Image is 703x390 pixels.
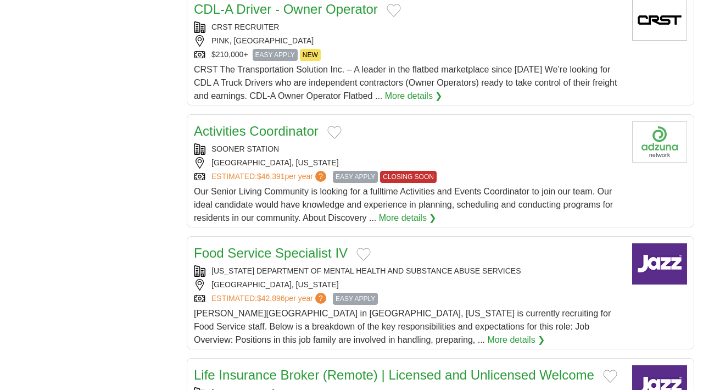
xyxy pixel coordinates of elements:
[333,293,378,305] span: EASY APPLY
[194,21,623,33] div: CRST RECRUITER
[380,171,437,183] span: CLOSING SOON
[333,171,378,183] span: EASY APPLY
[194,49,623,61] div: $210,000+
[315,171,326,182] span: ?
[632,243,687,285] img: Company logo
[327,126,342,139] button: Add to favorite jobs
[194,2,378,16] a: CDL-A Driver - Owner Operator
[194,157,623,169] div: [GEOGRAPHIC_DATA], [US_STATE]
[632,121,687,163] img: Company logo
[257,172,285,181] span: $46,391
[211,171,328,183] a: ESTIMATED:$46,391per year?
[211,293,328,305] a: ESTIMATED:$42,896per year?
[603,370,617,383] button: Add to favorite jobs
[194,65,617,101] span: CRST The Transportation Solution Inc. – A leader in the flatbed marketplace since [DATE] We’re lo...
[194,187,613,222] span: Our Senior Living Community is looking for a fulltime Activities and Events Coordinator to join o...
[385,90,443,103] a: More details ❯
[356,248,371,261] button: Add to favorite jobs
[194,367,594,382] a: Life Insurance Broker (Remote) | Licensed and Unlicensed Welcome
[194,309,611,344] span: [PERSON_NAME][GEOGRAPHIC_DATA] in [GEOGRAPHIC_DATA], [US_STATE] is currently recruiting for Food ...
[315,293,326,304] span: ?
[194,246,348,260] a: Food Service Specialist IV
[194,143,623,155] div: SOONER STATION
[253,49,298,61] span: EASY APPLY
[488,333,545,347] a: More details ❯
[387,4,401,17] button: Add to favorite jobs
[379,211,437,225] a: More details ❯
[194,35,623,47] div: PINK, [GEOGRAPHIC_DATA]
[194,265,623,277] div: [US_STATE] DEPARTMENT OF MENTAL HEALTH AND SUBSTANCE ABUSE SERVICES
[257,294,285,303] span: $42,896
[194,124,319,138] a: Activities Coordinator
[300,49,321,61] span: NEW
[194,279,623,291] div: [GEOGRAPHIC_DATA], [US_STATE]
